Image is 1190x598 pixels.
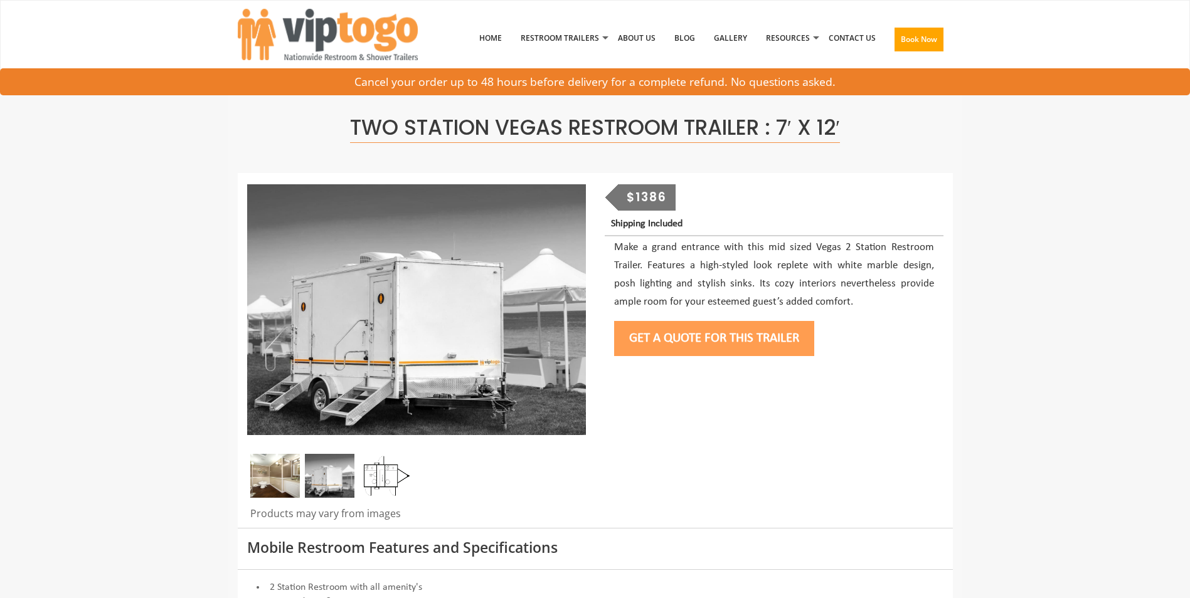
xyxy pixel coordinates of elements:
[247,580,943,595] li: 2 Station Restroom with all amenity's
[614,239,934,312] p: Make a grand entrance with this mid sized Vegas 2 Station Restroom Trailer. Features a high-style...
[618,184,676,211] div: $1386
[250,454,300,498] img: Inside of complete restroom with a stall and mirror
[247,184,586,435] img: Side view of two station restroom trailer with separate doors for males and females
[608,6,665,71] a: About Us
[665,6,704,71] a: Blog
[247,506,586,528] div: Products may vary from images
[757,6,819,71] a: Resources
[614,332,814,345] a: Get a Quote for this Trailer
[247,540,943,555] h3: Mobile Restroom Features and Specifications
[350,113,840,143] span: Two Station Vegas Restroom Trailer : 7′ x 12′
[611,216,943,233] p: Shipping Included
[470,6,511,71] a: Home
[819,6,885,71] a: Contact Us
[885,6,953,78] a: Book Now
[305,454,354,498] img: Side view of two station restroom trailer with separate doors for males and females
[895,28,943,51] button: Book Now
[360,454,410,498] img: Floor Plan of 2 station restroom with sink and toilet
[511,6,608,71] a: Restroom Trailers
[704,6,757,71] a: Gallery
[238,9,418,60] img: VIPTOGO
[614,321,814,356] button: Get a Quote for this Trailer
